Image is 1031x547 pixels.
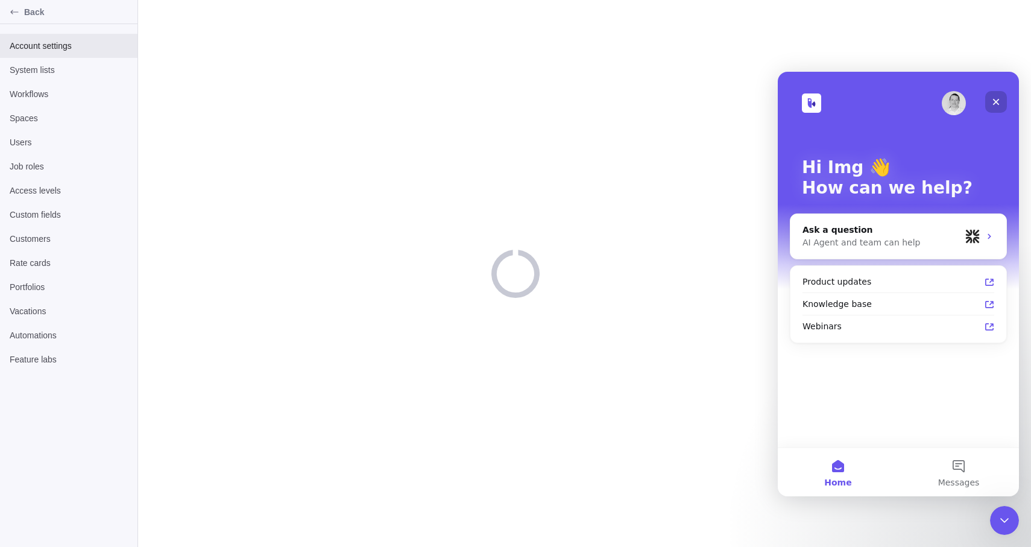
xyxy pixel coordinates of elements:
[10,305,128,317] span: Vacations
[10,136,128,148] span: Users
[10,281,128,293] span: Portfolios
[24,6,133,18] span: Back
[10,257,128,269] span: Rate cards
[10,185,128,197] span: Access levels
[10,353,128,365] span: Feature labs
[10,209,128,221] span: Custom fields
[990,506,1019,535] iframe: Intercom live chat
[10,160,128,172] span: Job roles
[778,72,1019,496] iframe: Intercom live chat
[10,40,128,52] span: Account settings
[491,250,540,298] div: loading
[10,88,128,100] span: Workflows
[10,64,128,76] span: System lists
[10,112,128,124] span: Spaces
[10,329,128,341] span: Automations
[10,233,128,245] span: Customers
